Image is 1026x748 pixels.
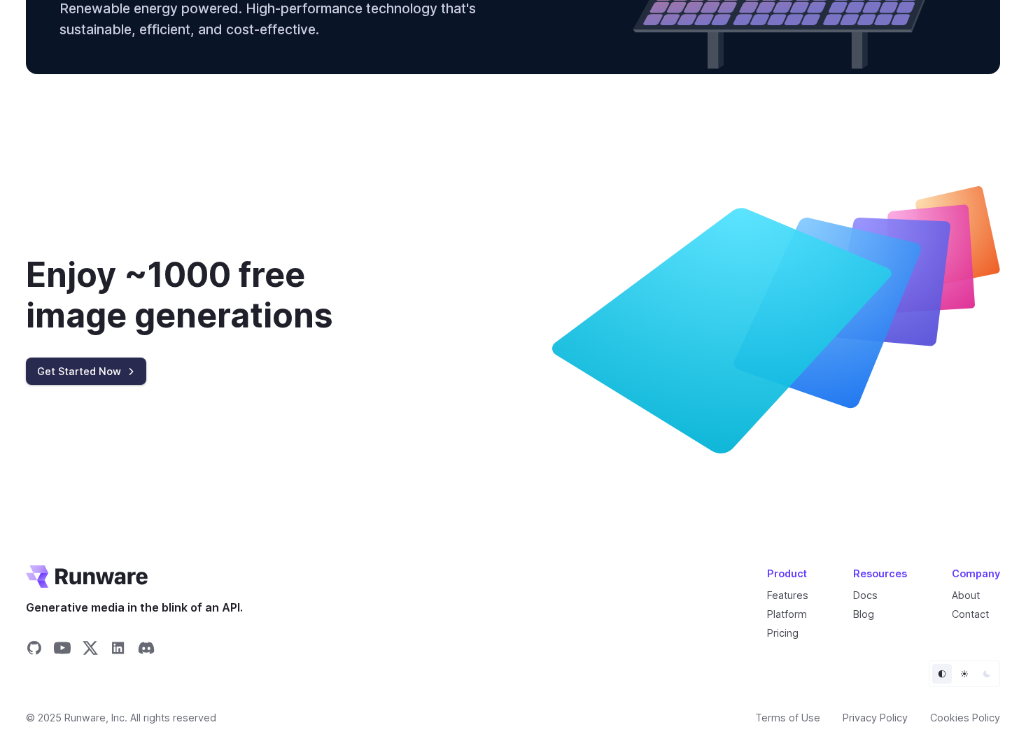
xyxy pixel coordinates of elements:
[932,664,952,684] button: Default
[767,627,799,639] a: Pricing
[54,640,71,661] a: Share on YouTube
[110,640,127,661] a: Share on LinkedIn
[767,608,807,620] a: Platform
[930,710,1000,726] a: Cookies Policy
[26,710,216,726] span: © 2025 Runware, Inc. All rights reserved
[767,565,808,581] div: Product
[952,608,989,620] a: Contact
[26,640,43,661] a: Share on GitHub
[853,565,907,581] div: Resources
[26,599,243,617] span: Generative media in the blink of an API.
[26,255,407,335] div: Enjoy ~1000 free image generations
[82,640,99,661] a: Share on X
[26,565,148,588] a: Go to /
[26,358,146,385] a: Get Started Now
[755,710,820,726] a: Terms of Use
[955,664,974,684] button: Light
[767,589,808,601] a: Features
[929,661,1000,687] ul: Theme selector
[853,608,874,620] a: Blog
[853,589,878,601] a: Docs
[977,664,997,684] button: Dark
[952,565,1000,581] div: Company
[952,589,980,601] a: About
[843,710,908,726] a: Privacy Policy
[138,640,155,661] a: Share on Discord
